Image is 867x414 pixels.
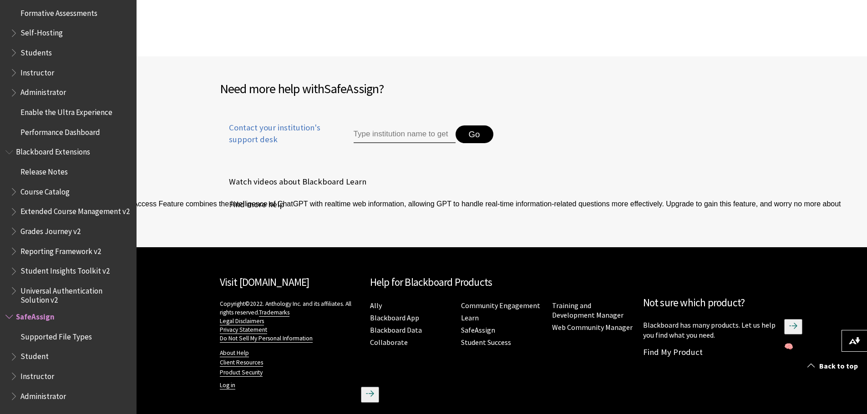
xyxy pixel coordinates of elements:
a: Training and Development Manager [552,301,624,320]
h2: Help for Blackboard Products [370,274,634,290]
nav: Book outline for Blackboard Extensions [5,145,131,305]
a: Log in [220,381,235,389]
a: Web Community Manager [552,323,633,332]
span: Extended Course Management v2 [20,204,130,216]
span: Enable the Ultra Experience [20,105,112,117]
h2: Not sure which product? [643,295,784,311]
span: Student [20,349,49,361]
a: Do Not Sell My Personal Information [220,334,313,343]
span: Students [20,45,52,57]
h2: Need more help with ? [220,79,502,98]
a: Contact your institution's support desk [220,122,333,156]
input: Type institution name to get support [354,125,456,144]
span: Grades Journey v2 [20,224,81,236]
a: Visit [DOMAIN_NAME] [220,275,309,289]
a: Trademarks [259,309,289,317]
span: Formative Assessments [20,5,97,18]
span: Administrator [20,389,66,401]
span: Reporting Framework v2 [20,244,101,256]
a: Collaborate [370,338,408,347]
span: Student Insights Toolkit v2 [20,264,110,276]
span: Instructor [20,65,54,77]
span: SafeAssign [324,80,379,97]
a: Product Security [220,369,263,377]
a: Watch videos about Blackboard Learn [220,175,366,189]
span: Release Notes [20,164,68,176]
a: Client Resources [220,359,263,367]
a: Find more help [220,198,284,211]
span: Administrator [20,85,66,97]
p: Blackboard has many products. Let us help you find what you need. [643,320,784,340]
a: Legal Disclaimers [220,317,264,325]
span: Universal Authentication Solution v2 [20,283,130,304]
span: Blackboard Extensions [16,145,90,157]
a: SafeAssign [461,325,495,335]
a: Blackboard Data [370,325,422,335]
span: Self-Hosting [20,25,63,38]
span: Course Catalog [20,184,70,196]
a: Back to top [801,358,867,374]
span: Supported File Types [20,329,92,341]
span: SafeAssign [16,309,55,321]
a: About Help [220,349,249,357]
a: Blackboard App [370,313,419,323]
span: Performance Dashboard [20,125,100,137]
a: Ally [370,301,382,310]
span: Instructor [20,369,54,381]
span: Contact your institution's support desk [220,122,333,145]
p: Copyright©2022. Anthology Inc. and its affiliates. All rights reserved. [220,299,361,343]
nav: Book outline for Blackboard SafeAssign [5,309,131,404]
a: Student Success [461,338,511,347]
a: Learn [461,313,479,323]
button: Go [456,125,493,144]
a: Find My Product [643,347,703,357]
a: Community Engagement [461,301,540,310]
a: Privacy Statement [220,326,267,334]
